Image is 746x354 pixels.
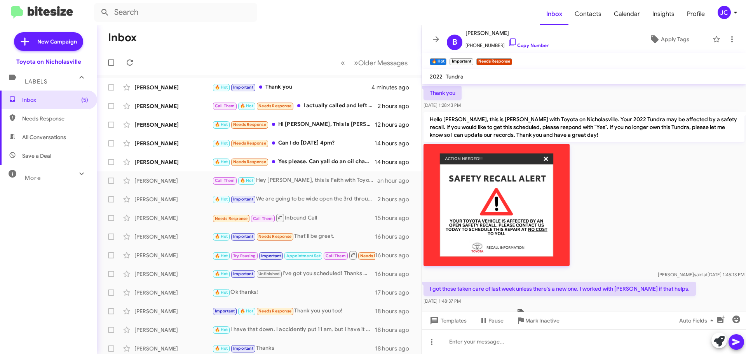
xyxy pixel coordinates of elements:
span: Call Them [215,103,235,108]
span: (5) [81,96,88,104]
button: Mark Inactive [510,314,566,328]
div: [PERSON_NAME] [134,84,212,91]
span: Needs Response [22,115,88,122]
span: 🔥 Hot [240,178,253,183]
span: [PERSON_NAME] [465,28,549,38]
button: Auto Fields [673,314,723,328]
span: Inbox [540,3,568,25]
div: 2 hours ago [378,195,415,203]
span: B [452,36,457,49]
div: [PERSON_NAME] [134,233,212,241]
div: Yes please. Can yall do an oil change while it's looked at? [212,157,375,166]
div: [PERSON_NAME] [134,326,212,334]
span: Pause [488,314,504,328]
span: Important [261,253,281,258]
span: All Conversations [22,133,66,141]
div: Liked “I've got you scheduled! Thanks [PERSON_NAME], have a great day!” [212,250,375,260]
img: ME408eb2ffc6273841ee8fb4ed1f050ec9 [424,144,570,266]
span: Unfinished [258,271,280,276]
h1: Inbox [108,31,137,44]
div: [PERSON_NAME] [134,195,212,203]
span: New Campaign [37,38,77,45]
div: 17 hours ago [375,289,415,296]
span: Auto Fields [679,314,716,328]
div: an hour ago [377,177,415,185]
span: Important [233,85,253,90]
span: Inbox [22,96,88,104]
span: Tundra [446,73,464,80]
span: 🔥 Hot [215,346,228,351]
a: Calendar [608,3,646,25]
div: 12 hours ago [375,121,415,129]
div: [PERSON_NAME] [134,345,212,352]
a: Copy Number [508,42,549,48]
span: » [354,58,358,68]
p: Hello [PERSON_NAME], this is [PERSON_NAME] with Toyota on Nicholasville. Your 2022 Tundra may be ... [424,112,744,142]
div: Ok thanks! [212,288,375,297]
button: Previous [336,55,350,71]
a: Contacts [568,3,608,25]
span: [PERSON_NAME] [DATE] 1:45:13 PM [658,272,744,277]
div: [PERSON_NAME] [134,158,212,166]
div: I actually called and left a message a couple of weeks ago. You had sent me the same offer and I ... [212,101,378,110]
span: Appointment Set [286,253,321,258]
p: I got those taken care of last week unless there's a new one. I worked with [PERSON_NAME] if that... [424,282,696,296]
span: Try Pausing [233,253,256,258]
div: [PERSON_NAME] [134,121,212,129]
div: 14 hours ago [375,158,415,166]
span: 2022 [430,73,443,80]
span: Important [215,309,235,314]
div: Hey [PERSON_NAME], this is Faith with Toyota on Nicholasville. Just reaching out to see if you st... [212,176,377,185]
div: [PERSON_NAME] [134,177,212,185]
span: Call Them [215,178,235,183]
span: Save a Deal [22,152,51,160]
span: Call Them [253,216,273,221]
small: Important [450,58,473,65]
span: 🔥 Hot [215,159,228,164]
div: Can I do [DATE] 4pm? [212,139,375,148]
span: 🔥 Hot [240,103,253,108]
a: New Campaign [14,32,83,51]
span: « [341,58,345,68]
div: 16 hours ago [375,270,415,278]
span: Important [233,197,253,202]
div: [PERSON_NAME] [134,214,212,222]
span: Tagged as 'Not-Interested' on [DATE] 1:48:39 PM [514,308,654,319]
div: Thank you [212,83,371,92]
span: Older Messages [358,59,408,67]
span: Needs Response [258,234,291,239]
span: Important [233,234,253,239]
span: 🔥 Hot [215,253,228,258]
div: Toyota on Nicholasville [16,58,81,66]
div: 18 hours ago [375,307,415,315]
div: 4 minutes ago [371,84,415,91]
div: Hi [PERSON_NAME], This is [PERSON_NAME] and I've dropped my 2021 Toyota Highlander at night drop ... [212,120,375,129]
div: I've got you scheduled! Thanks Marquise, have a great day! [212,269,375,278]
span: Apply Tags [661,32,689,46]
div: Thank you you too! [212,307,375,316]
div: We are going to be wide open the 3rd through the 5th. Are you wanting around the same time? [212,195,378,204]
span: Needs Response [258,309,291,314]
span: 🔥 Hot [215,85,228,90]
div: 14 hours ago [375,140,415,147]
span: 🔥 Hot [215,234,228,239]
button: JC [711,6,737,19]
button: Templates [422,314,473,328]
div: [PERSON_NAME] [134,102,212,110]
span: 🔥 Hot [240,309,253,314]
span: Needs Response [258,103,291,108]
div: 18 hours ago [375,326,415,334]
small: 🔥 Hot [430,58,446,65]
span: Call Them [326,253,346,258]
div: [PERSON_NAME] [134,270,212,278]
span: Needs Response [233,159,266,164]
span: Mark Inactive [525,314,559,328]
a: Profile [681,3,711,25]
nav: Page navigation example [336,55,412,71]
a: Insights [646,3,681,25]
span: 🔥 Hot [215,290,228,295]
span: [DATE] 1:28:43 PM [424,102,461,108]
